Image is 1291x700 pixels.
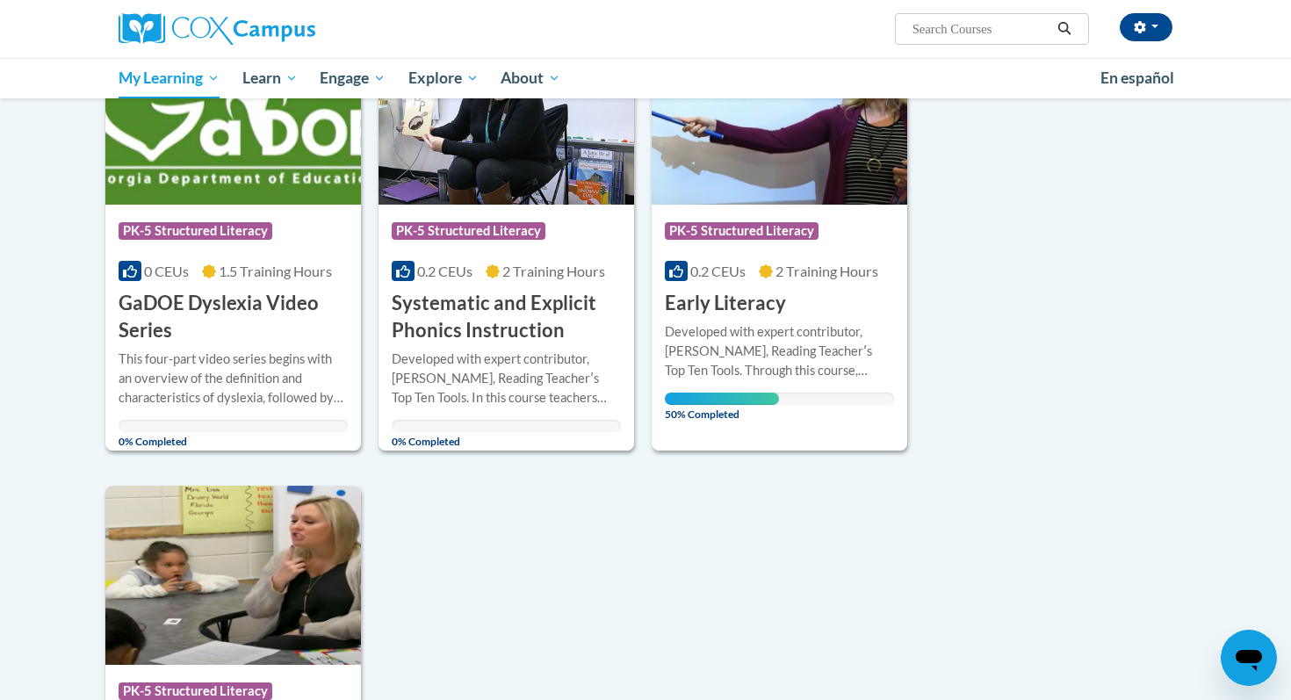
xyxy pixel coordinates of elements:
a: Course LogoPK-5 Structured Literacy0.2 CEUs2 Training Hours Systematic and Explicit Phonics Instr... [379,25,634,451]
span: 1.5 Training Hours [219,263,332,279]
div: Developed with expert contributor, [PERSON_NAME], Reading Teacherʹs Top Ten Tools. In this course... [392,350,621,408]
a: Cox Campus [119,13,452,45]
a: Explore [397,58,490,98]
span: En español [1100,69,1174,87]
h3: Early Literacy [665,290,786,317]
div: This four-part video series begins with an overview of the definition and characteristics of dysl... [119,350,348,408]
span: 0.2 CEUs [417,263,472,279]
div: Your progress [665,393,779,405]
span: Engage [320,68,386,89]
a: Course LogoPK-5 Structured Literacy0 CEUs1.5 Training Hours GaDOE Dyslexia Video SeriesThis four-... [105,25,361,451]
a: Learn [231,58,309,98]
input: Search Courses [911,18,1051,40]
img: Cox Campus [119,13,315,45]
button: Search [1051,18,1078,40]
h3: Systematic and Explicit Phonics Instruction [392,290,621,344]
a: Course LogoPK-5 Structured Literacy0.2 CEUs2 Training Hours Early LiteracyDeveloped with expert c... [652,25,907,451]
button: Account Settings [1120,13,1172,41]
div: Developed with expert contributor, [PERSON_NAME], Reading Teacherʹs Top Ten Tools. Through this c... [665,322,894,380]
img: Course Logo [105,25,361,205]
span: 2 Training Hours [502,263,605,279]
span: PK-5 Structured Literacy [665,222,819,240]
span: 0.2 CEUs [690,263,746,279]
span: My Learning [119,68,220,89]
a: Engage [308,58,397,98]
a: My Learning [107,58,231,98]
span: PK-5 Structured Literacy [119,222,272,240]
span: Learn [242,68,298,89]
a: About [490,58,573,98]
div: Main menu [92,58,1199,98]
a: En español [1089,60,1186,97]
span: Explore [408,68,479,89]
span: PK-5 Structured Literacy [119,682,272,700]
img: Course Logo [105,486,361,665]
img: Course Logo [652,25,907,205]
img: Course Logo [379,25,634,205]
h3: GaDOE Dyslexia Video Series [119,290,348,344]
span: PK-5 Structured Literacy [392,222,545,240]
iframe: Button to launch messaging window [1221,630,1277,686]
span: 0 CEUs [144,263,189,279]
span: 2 Training Hours [775,263,878,279]
span: About [501,68,560,89]
span: 50% Completed [665,393,779,421]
